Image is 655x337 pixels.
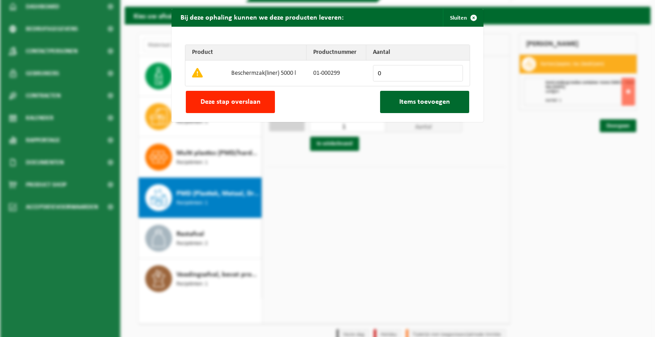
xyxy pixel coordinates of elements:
[201,98,261,106] span: Deze stap overslaan
[366,45,470,61] th: Aantal
[172,9,352,26] h2: Bij deze ophaling kunnen we deze producten leveren:
[307,61,366,86] td: 01-000299
[307,45,366,61] th: Productnummer
[399,98,450,106] span: Items toevoegen
[225,61,307,86] td: Beschermzak(liner) 5000 l
[443,9,483,27] button: Sluiten
[186,91,275,113] button: Deze stap overslaan
[185,45,307,61] th: Product
[380,91,469,113] button: Items toevoegen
